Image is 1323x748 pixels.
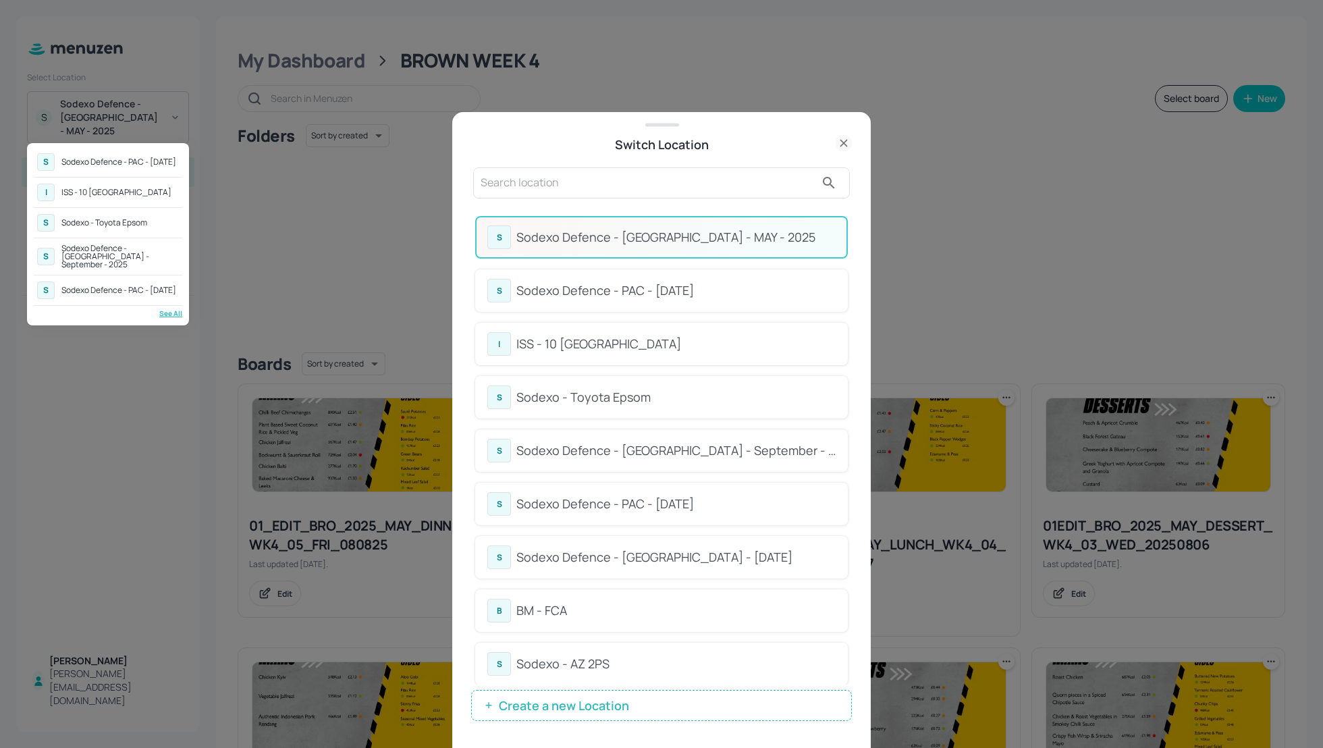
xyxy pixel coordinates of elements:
div: Sodexo Defence - PAC - [DATE] [61,286,176,294]
div: S [37,282,55,299]
div: Sodexo Defence - [GEOGRAPHIC_DATA] - September - 2025 [61,244,179,269]
div: S [37,248,55,265]
div: Sodexo - Toyota Epsom [61,219,147,227]
div: I [37,184,55,201]
div: ISS - 10 [GEOGRAPHIC_DATA] [61,188,171,196]
div: Sodexo Defence - PAC - [DATE] [61,158,176,166]
div: S [37,214,55,232]
div: See All [34,309,182,319]
div: S [37,153,55,171]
